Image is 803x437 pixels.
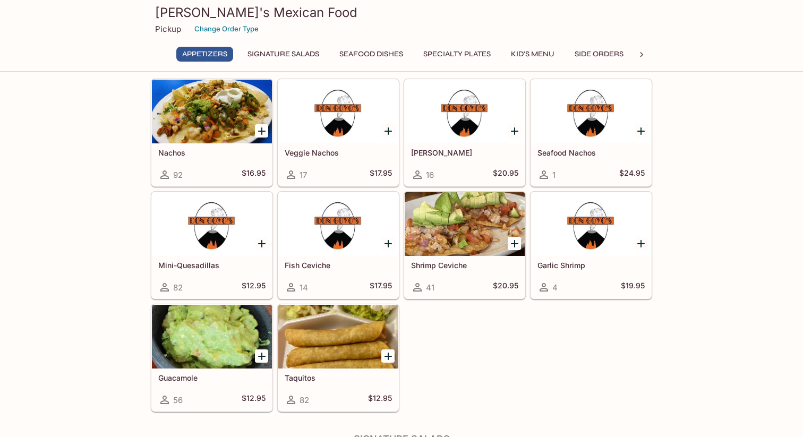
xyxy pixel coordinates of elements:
[255,237,268,250] button: Add Mini-Quesadillas
[173,282,183,293] span: 82
[151,192,272,299] a: Mini-Quesadillas82$12.95
[155,4,648,21] h3: [PERSON_NAME]'s Mexican Food
[242,168,266,181] h5: $16.95
[173,170,183,180] span: 92
[531,80,651,143] div: Seafood Nachos
[285,373,392,382] h5: Taquitos
[537,261,645,270] h5: Garlic Shrimp
[368,393,392,406] h5: $12.95
[278,192,398,256] div: Fish Ceviche
[155,24,181,34] p: Pickup
[300,170,307,180] span: 17
[531,79,652,186] a: Seafood Nachos1$24.95
[370,168,392,181] h5: $17.95
[278,192,399,299] a: Fish Ceviche14$17.95
[411,261,518,270] h5: Shrimp Ceviche
[426,282,434,293] span: 41
[158,373,266,382] h5: Guacamole
[152,192,272,256] div: Mini-Quesadillas
[531,192,652,299] a: Garlic Shrimp4$19.95
[278,304,399,412] a: Taquitos82$12.95
[278,305,398,369] div: Taquitos
[505,47,560,62] button: Kid's Menu
[426,170,434,180] span: 16
[404,192,525,299] a: Shrimp Ceviche41$20.95
[508,237,521,250] button: Add Shrimp Ceviche
[285,148,392,157] h5: Veggie Nachos
[278,79,399,186] a: Veggie Nachos17$17.95
[152,80,272,143] div: Nachos
[493,168,518,181] h5: $20.95
[381,349,395,363] button: Add Taquitos
[569,47,629,62] button: Side Orders
[300,395,309,405] span: 82
[158,148,266,157] h5: Nachos
[158,261,266,270] h5: Mini-Quesadillas
[176,47,233,62] button: Appetizers
[242,393,266,406] h5: $12.95
[508,124,521,138] button: Add Fajita Nachos
[405,80,525,143] div: Fajita Nachos
[152,305,272,369] div: Guacamole
[634,237,647,250] button: Add Garlic Shrimp
[405,192,525,256] div: Shrimp Ceviche
[334,47,409,62] button: Seafood Dishes
[621,281,645,294] h5: $19.95
[493,281,518,294] h5: $20.95
[285,261,392,270] h5: Fish Ceviche
[417,47,497,62] button: Specialty Plates
[278,80,398,143] div: Veggie Nachos
[411,148,518,157] h5: [PERSON_NAME]
[531,192,651,256] div: Garlic Shrimp
[242,47,325,62] button: Signature Salads
[151,304,272,412] a: Guacamole56$12.95
[242,281,266,294] h5: $12.95
[255,124,268,138] button: Add Nachos
[552,170,556,180] span: 1
[151,79,272,186] a: Nachos92$16.95
[634,124,647,138] button: Add Seafood Nachos
[552,282,558,293] span: 4
[404,79,525,186] a: [PERSON_NAME]16$20.95
[190,21,263,37] button: Change Order Type
[381,237,395,250] button: Add Fish Ceviche
[173,395,183,405] span: 56
[537,148,645,157] h5: Seafood Nachos
[300,282,308,293] span: 14
[255,349,268,363] button: Add Guacamole
[370,281,392,294] h5: $17.95
[381,124,395,138] button: Add Veggie Nachos
[619,168,645,181] h5: $24.95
